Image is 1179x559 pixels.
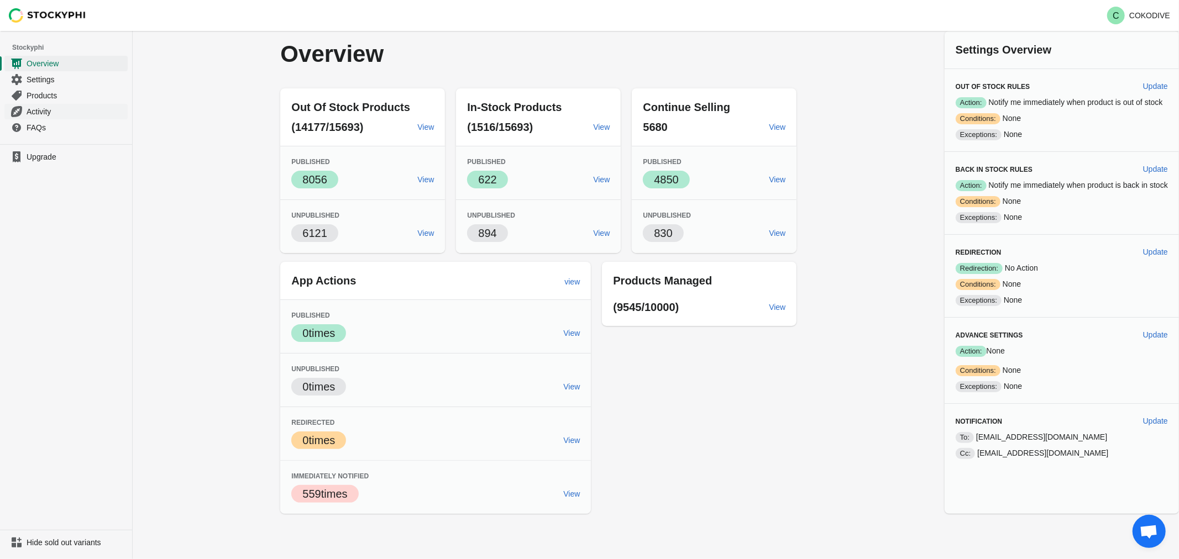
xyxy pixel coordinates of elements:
[559,377,584,397] a: View
[291,101,410,113] span: Out Of Stock Products
[1143,330,1168,339] span: Update
[764,223,790,243] a: View
[769,229,785,238] span: View
[1139,411,1172,431] button: Update
[9,8,86,23] img: Stockyphi
[956,82,1134,91] h3: Out of Stock Rules
[413,117,438,137] a: View
[27,74,125,85] span: Settings
[764,297,790,317] a: View
[302,173,327,186] span: 8056
[956,165,1134,174] h3: Back in Stock Rules
[1139,76,1172,96] button: Update
[956,381,1002,392] span: Exceptions:
[413,170,438,189] a: View
[956,248,1134,257] h3: Redirection
[302,434,335,446] span: 0 times
[27,58,125,69] span: Overview
[4,71,128,87] a: Settings
[613,301,679,313] span: (9545/10000)
[4,149,128,165] a: Upgrade
[478,173,496,186] span: 622
[467,212,515,219] span: Unpublished
[302,381,335,393] span: 0 times
[769,303,785,312] span: View
[769,175,785,184] span: View
[563,382,580,391] span: View
[560,272,584,292] a: view
[1133,515,1166,548] div: Open chat
[413,223,438,243] a: View
[467,121,533,133] span: (1516/15693)
[1139,159,1172,179] button: Update
[956,180,987,191] span: Action:
[764,170,790,189] a: View
[417,175,434,184] span: View
[956,180,1168,191] p: Notify me immediately when product is back in stock
[27,122,125,133] span: FAQs
[643,121,668,133] span: 5680
[291,212,339,219] span: Unpublished
[27,537,125,548] span: Hide sold out variants
[956,263,1003,274] span: Redirection:
[956,345,1168,357] p: None
[956,346,987,357] span: Action:
[956,262,1168,274] p: No Action
[589,117,614,137] a: View
[956,294,1168,306] p: None
[956,365,1000,376] span: Conditions:
[564,277,580,286] span: view
[12,42,132,53] span: Stockyphi
[291,472,369,480] span: Immediately Notified
[559,430,584,450] a: View
[291,312,329,319] span: Published
[589,223,614,243] a: View
[27,90,125,101] span: Products
[956,212,1168,223] p: None
[302,227,327,239] span: 6121
[654,173,679,186] span: 4850
[956,365,1168,376] p: None
[764,117,790,137] a: View
[1113,11,1119,20] text: C
[956,295,1002,306] span: Exceptions:
[291,275,356,287] span: App Actions
[956,432,974,443] span: To:
[417,123,434,131] span: View
[1143,247,1168,256] span: Update
[4,87,128,103] a: Products
[27,151,125,162] span: Upgrade
[593,229,610,238] span: View
[643,158,681,166] span: Published
[1139,242,1172,262] button: Update
[1139,325,1172,345] button: Update
[1107,7,1125,24] span: Avatar with initials C
[302,327,335,339] span: 0 times
[467,101,562,113] span: In-Stock Products
[956,381,1168,392] p: None
[956,196,1168,207] p: None
[956,129,1002,140] span: Exceptions:
[956,113,1000,124] span: Conditions:
[593,175,610,184] span: View
[27,106,125,117] span: Activity
[291,419,334,426] span: Redirected
[956,448,976,459] span: Cc:
[1143,165,1168,173] span: Update
[956,129,1168,140] p: None
[769,123,785,131] span: View
[956,447,1168,459] p: [EMAIL_ADDRESS][DOMAIN_NAME]
[4,535,128,550] a: Hide sold out variants
[1103,4,1175,27] button: Avatar with initials CCOKODIVE
[478,225,496,241] p: 894
[291,365,339,373] span: Unpublished
[956,196,1000,207] span: Conditions:
[613,275,712,287] span: Products Managed
[4,103,128,119] a: Activity
[643,212,691,219] span: Unpublished
[956,331,1134,340] h3: Advance Settings
[1129,11,1170,20] p: COKODIVE
[956,431,1168,443] p: [EMAIL_ADDRESS][DOMAIN_NAME]
[563,436,580,445] span: View
[956,97,987,108] span: Action:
